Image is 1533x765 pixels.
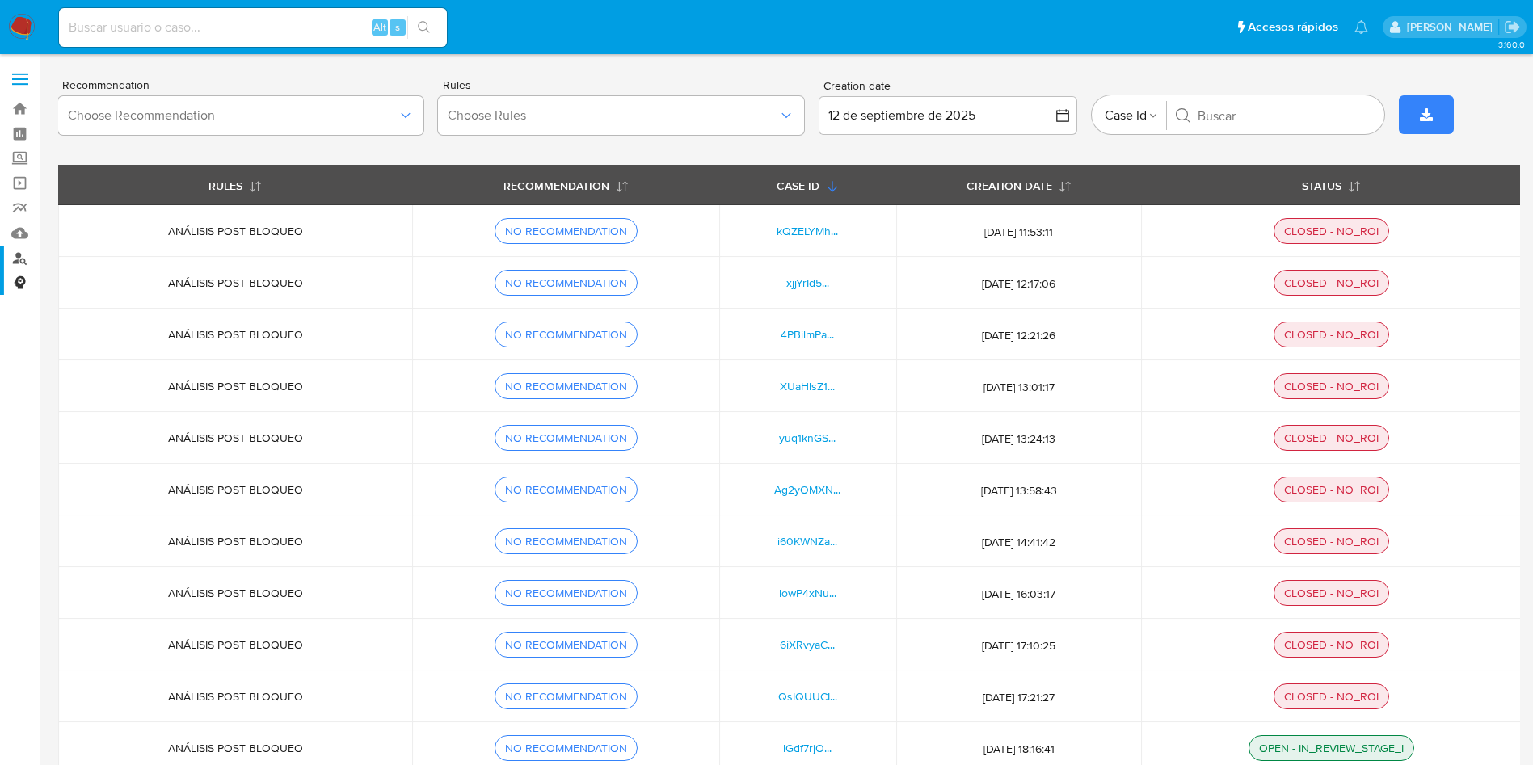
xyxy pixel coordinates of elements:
[1198,107,1371,124] input: Buscar
[916,225,1122,239] span: [DATE] 11:53:11
[1504,19,1521,36] a: Salir
[168,275,303,291] span: ANÁLISIS POST BLOQUEO
[1248,19,1338,36] span: Accesos rápidos
[373,19,386,35] span: Alt
[499,431,634,445] div: NO RECOMMENDATION
[916,328,1122,343] span: [DATE] 12:21:26
[779,585,836,601] a: lowP4xNu...
[1282,166,1380,204] button: STATUS
[916,742,1122,756] span: [DATE] 18:16:41
[1278,534,1385,549] div: CLOSED - NO_ROI
[499,379,634,393] div: NO RECOMMENDATION
[59,17,447,38] input: Buscar usuario o caso...
[1175,107,1191,124] button: Buscar
[168,481,303,498] span: ANÁLISIS POST BLOQUEO
[499,586,634,600] div: NO RECOMMENDATION
[499,224,634,238] div: NO RECOMMENDATION
[916,431,1122,446] span: [DATE] 13:24:13
[189,166,281,204] button: RULES
[168,378,303,394] span: ANÁLISIS POST BLOQUEO
[783,740,832,756] a: lGdf7rjO...
[1278,224,1385,238] div: CLOSED - NO_ROI
[777,223,838,239] a: kQZELYMh...
[168,637,303,653] span: ANÁLISIS POST BLOQUEO
[780,378,835,394] a: XUaHlsZ1...
[947,166,1091,204] button: CREATION DATE
[499,482,634,497] div: NO RECOMMENDATION
[407,16,440,39] button: search-icon
[777,533,837,549] a: i60KWNZa...
[916,586,1122,601] span: [DATE] 16:03:17
[1105,88,1158,143] button: Case Id
[68,107,398,124] span: Choose Recommendation
[1354,20,1368,34] a: Notificaciones
[58,96,423,135] button: Choose Recommendation
[499,741,634,755] div: NO RECOMMENDATION
[168,533,303,549] span: ANÁLISIS POST BLOQUEO
[778,688,837,704] a: QsIQUUCI...
[774,481,840,498] a: Ag2yOMXN...
[780,637,835,653] a: 6iXRvyaC...
[781,326,834,343] a: 4PBilmPa...
[1278,275,1385,290] div: CLOSED - NO_ROI
[1278,689,1385,704] div: CLOSED - NO_ROI
[499,275,634,290] div: NO RECOMMENDATION
[916,380,1122,394] span: [DATE] 13:01:17
[779,430,836,446] a: yuq1knGS...
[438,96,803,135] button: Choose Rules
[1278,637,1385,652] div: CLOSED - NO_ROI
[499,327,634,342] div: NO RECOMMENDATION
[916,483,1122,498] span: [DATE] 13:58:43
[916,690,1122,704] span: [DATE] 17:21:27
[819,79,1077,94] div: Creation date
[786,275,829,291] a: xjjYrId5...
[1105,98,1147,133] span: Case Id
[499,534,634,549] div: NO RECOMMENDATION
[448,107,777,124] span: Choose Rules
[168,223,303,239] span: ANÁLISIS POST BLOQUEO
[499,689,634,704] div: NO RECOMMENDATION
[168,430,303,446] span: ANÁLISIS POST BLOQUEO
[443,79,808,90] span: Rules
[1278,482,1385,497] div: CLOSED - NO_ROI
[757,166,858,204] button: CASE ID
[168,326,303,343] span: ANÁLISIS POST BLOQUEO
[1278,379,1385,393] div: CLOSED - NO_ROI
[1278,327,1385,342] div: CLOSED - NO_ROI
[62,79,427,90] span: Recommendation
[916,535,1122,549] span: [DATE] 14:41:42
[1278,431,1385,445] div: CLOSED - NO_ROI
[168,585,303,601] span: ANÁLISIS POST BLOQUEO
[916,638,1122,653] span: [DATE] 17:10:25
[395,19,400,35] span: s
[1253,741,1410,755] div: OPEN - IN_REVIEW_STAGE_I
[168,740,303,756] span: ANÁLISIS POST BLOQUEO
[819,96,1077,135] button: 12 de septiembre de 2025
[1407,19,1498,35] p: eliana.eguerrero@mercadolibre.com
[1278,586,1385,600] div: CLOSED - NO_ROI
[484,166,648,204] button: RECOMMENDATION
[916,276,1122,291] span: [DATE] 12:17:06
[168,688,303,704] span: ANÁLISIS POST BLOQUEO
[499,637,634,652] div: NO RECOMMENDATION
